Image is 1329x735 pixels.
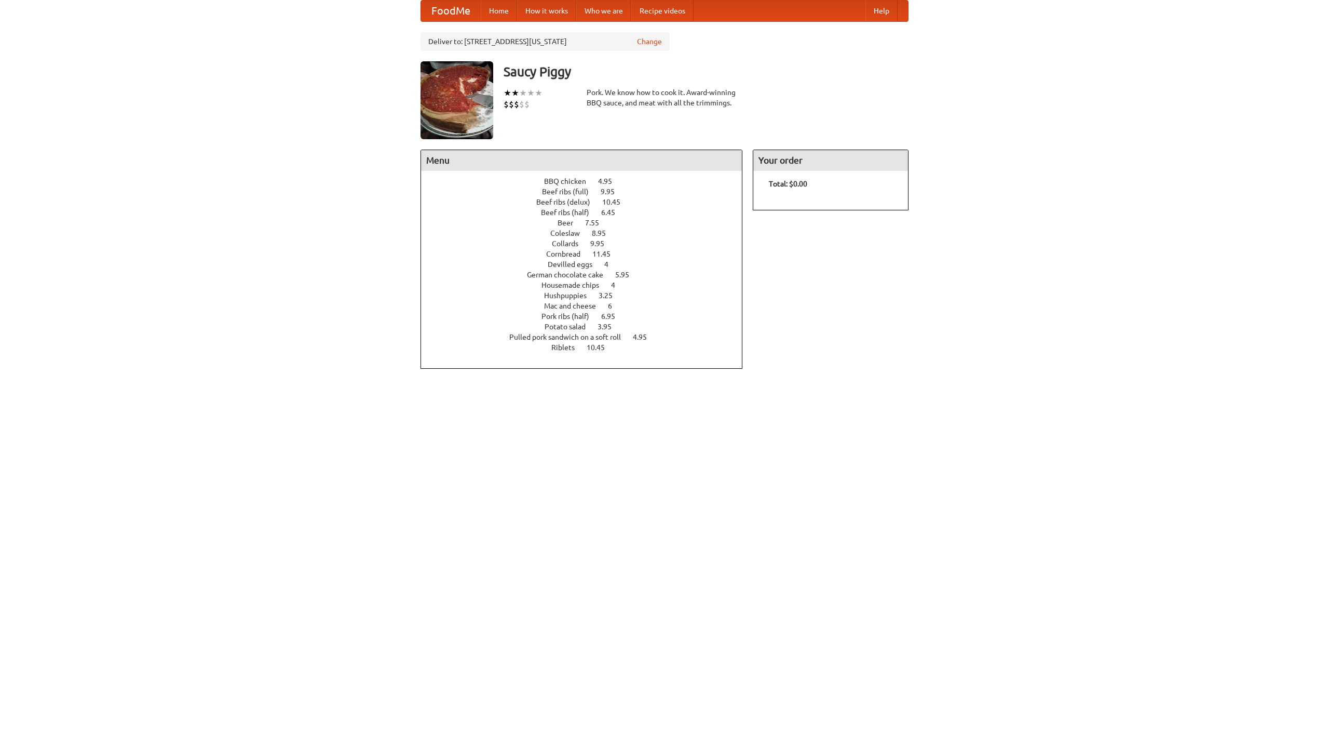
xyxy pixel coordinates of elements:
a: Pork ribs (half) 6.95 [541,312,634,320]
span: 6 [608,302,622,310]
span: 6.45 [601,208,626,217]
span: 4.95 [633,333,657,341]
span: Pulled pork sandwich on a soft roll [509,333,631,341]
a: Beer 7.55 [558,219,618,227]
span: 6.95 [601,312,626,320]
a: BBQ chicken 4.95 [544,177,631,185]
li: ★ [511,87,519,99]
span: Devilled eggs [548,260,603,269]
h3: Saucy Piggy [504,61,908,82]
li: ★ [535,87,543,99]
li: $ [524,99,530,110]
a: Beef ribs (delux) 10.45 [536,198,640,206]
span: BBQ chicken [544,177,596,185]
span: Cornbread [546,250,591,258]
li: $ [509,99,514,110]
a: Coleslaw 8.95 [550,229,625,237]
a: Who we are [576,1,631,21]
a: Housemade chips 4 [541,281,634,289]
span: 4 [611,281,626,289]
li: ★ [527,87,535,99]
div: Deliver to: [STREET_ADDRESS][US_STATE] [421,32,670,51]
a: Change [637,36,662,47]
span: 10.45 [602,198,631,206]
h4: Menu [421,150,742,171]
li: $ [514,99,519,110]
span: 3.25 [599,291,623,300]
a: How it works [517,1,576,21]
span: Collards [552,239,589,248]
a: Recipe videos [631,1,694,21]
a: Cornbread 11.45 [546,250,630,258]
span: Mac and cheese [544,302,606,310]
span: 7.55 [585,219,609,227]
img: angular.jpg [421,61,493,139]
span: Beer [558,219,584,227]
span: German chocolate cake [527,271,614,279]
li: ★ [519,87,527,99]
span: Housemade chips [541,281,609,289]
span: 11.45 [592,250,621,258]
a: Devilled eggs 4 [548,260,628,269]
span: Beef ribs (half) [541,208,600,217]
a: Help [865,1,898,21]
span: Coleslaw [550,229,590,237]
span: 4 [604,260,619,269]
span: 9.95 [590,239,615,248]
div: Pork. We know how to cook it. Award-winning BBQ sauce, and meat with all the trimmings. [587,87,742,108]
span: 5.95 [615,271,640,279]
span: Beef ribs (delux) [536,198,601,206]
span: Potato salad [545,323,596,331]
b: Total: $0.00 [769,180,807,188]
a: FoodMe [421,1,481,21]
a: Potato salad 3.95 [545,323,631,331]
span: Beef ribs (full) [542,188,599,196]
a: Hushpuppies 3.25 [544,291,632,300]
span: Pork ribs (half) [541,312,600,320]
span: 3.95 [598,323,622,331]
li: ★ [504,87,511,99]
a: Collards 9.95 [552,239,623,248]
span: 9.95 [601,188,625,196]
span: 10.45 [587,343,615,352]
a: Beef ribs (full) 9.95 [542,188,634,196]
a: Mac and cheese 6 [544,302,631,310]
a: Beef ribs (half) 6.45 [541,208,634,217]
li: $ [519,99,524,110]
a: Riblets 10.45 [551,343,624,352]
a: German chocolate cake 5.95 [527,271,648,279]
h4: Your order [753,150,908,171]
span: 4.95 [598,177,622,185]
li: $ [504,99,509,110]
a: Home [481,1,517,21]
span: 8.95 [592,229,616,237]
a: Pulled pork sandwich on a soft roll 4.95 [509,333,666,341]
span: Hushpuppies [544,291,597,300]
span: Riblets [551,343,585,352]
